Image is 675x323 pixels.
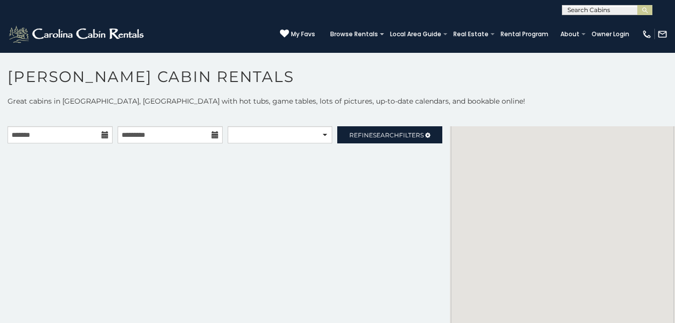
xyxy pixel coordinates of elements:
[8,24,147,44] img: White-1-2.png
[657,29,667,39] img: mail-regular-white.png
[642,29,652,39] img: phone-regular-white.png
[291,30,315,39] span: My Favs
[587,27,634,41] a: Owner Login
[325,27,383,41] a: Browse Rentals
[448,27,494,41] a: Real Estate
[337,126,442,143] a: RefineSearchFilters
[373,131,399,139] span: Search
[385,27,446,41] a: Local Area Guide
[280,29,315,39] a: My Favs
[555,27,585,41] a: About
[496,27,553,41] a: Rental Program
[349,131,424,139] span: Refine Filters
